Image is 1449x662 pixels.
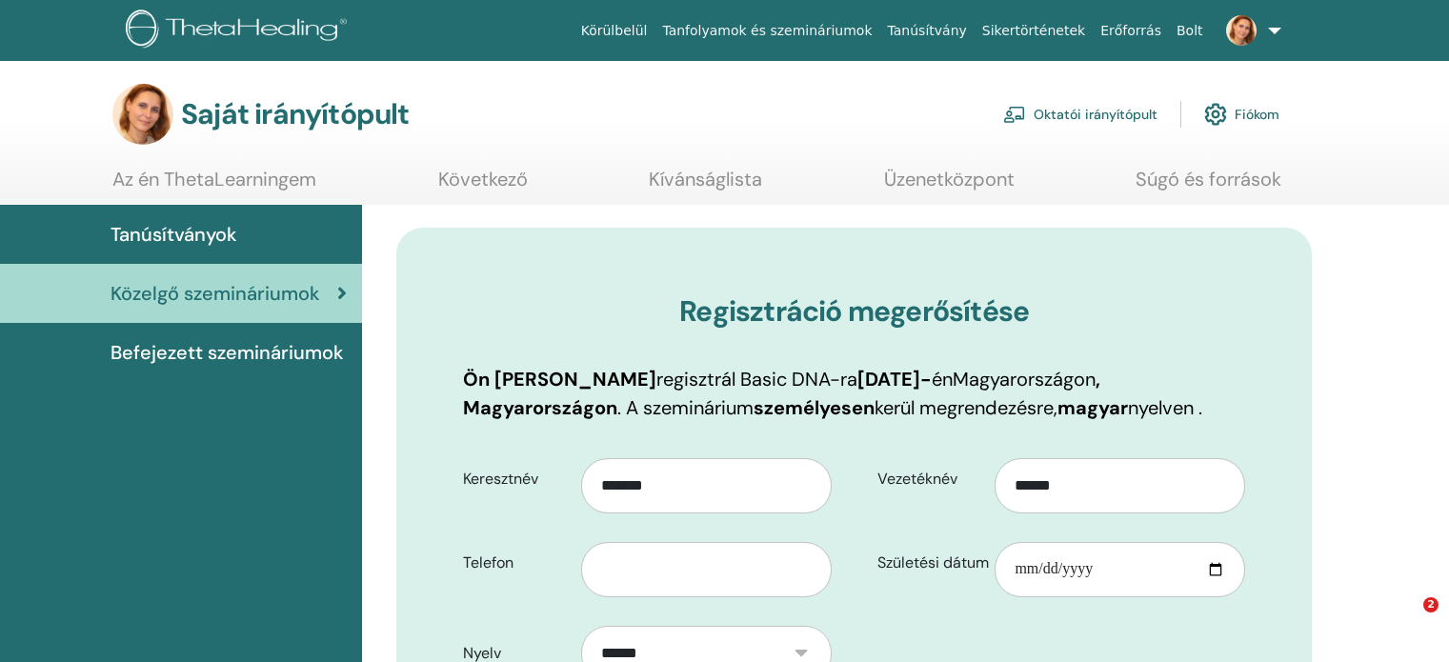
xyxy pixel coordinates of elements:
font: Befejezett szemináriumok [111,340,344,365]
font: Születési dátum [877,552,989,572]
font: Fiókom [1235,107,1279,124]
font: 2 [1427,598,1435,611]
img: cog.svg [1204,98,1227,130]
font: Súgó és források [1136,167,1281,191]
img: chalkboard-teacher.svg [1003,106,1026,123]
img: default.jpg [1226,15,1257,46]
font: Telefon [463,552,513,572]
font: Erőforrás [1100,23,1161,38]
font: nyelven . [1128,395,1202,420]
a: Következő [438,168,528,205]
font: [DATE]- [857,367,932,391]
a: Üzenetközpont [884,168,1015,205]
img: logo.png [126,10,353,52]
font: Saját irányítópult [181,95,410,132]
font: Közelgő szemináriumok [111,281,320,306]
font: Sikertörténetek [982,23,1085,38]
font: kerül megrendezésre [875,395,1054,420]
font: Vezetéknév [877,469,957,489]
font: Regisztráció megerősítése [679,292,1029,330]
font: Kívánságlista [649,167,762,191]
a: Oktatói irányítópult [1003,93,1157,135]
a: Bolt [1169,13,1211,49]
font: . A szeminárium [617,395,754,420]
a: Tanfolyamok és szemináriumok [654,13,879,49]
iframe: Élő chat az intercomon [1384,597,1430,643]
font: Következő [438,167,528,191]
font: Tanúsítványok [111,222,237,247]
a: Körülbelül [574,13,655,49]
font: Magyarországon [953,367,1096,391]
font: Körülbelül [581,23,648,38]
font: Tanfolyamok és szemináriumok [662,23,872,38]
a: Kívánságlista [649,168,762,205]
font: Keresztnév [463,469,538,489]
font: Ön [PERSON_NAME] [463,367,656,391]
a: Erőforrás [1093,13,1169,49]
font: én [932,367,953,391]
a: Sikertörténetek [975,13,1093,49]
font: , [1054,395,1057,420]
font: személyesen [754,395,875,420]
font: magyar [1057,395,1128,420]
img: default.jpg [112,84,173,145]
font: Az én ThetaLearningem [112,167,316,191]
font: Oktatói irányítópult [1034,107,1157,124]
font: regisztrál Basic DNA-ra [656,367,857,391]
font: Bolt [1177,23,1203,38]
font: Üzenetközpont [884,167,1015,191]
a: Tanúsítvány [880,13,975,49]
font: Tanúsítvány [888,23,967,38]
a: Súgó és források [1136,168,1281,205]
a: Fiókom [1204,93,1279,135]
a: Az én ThetaLearningem [112,168,316,205]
